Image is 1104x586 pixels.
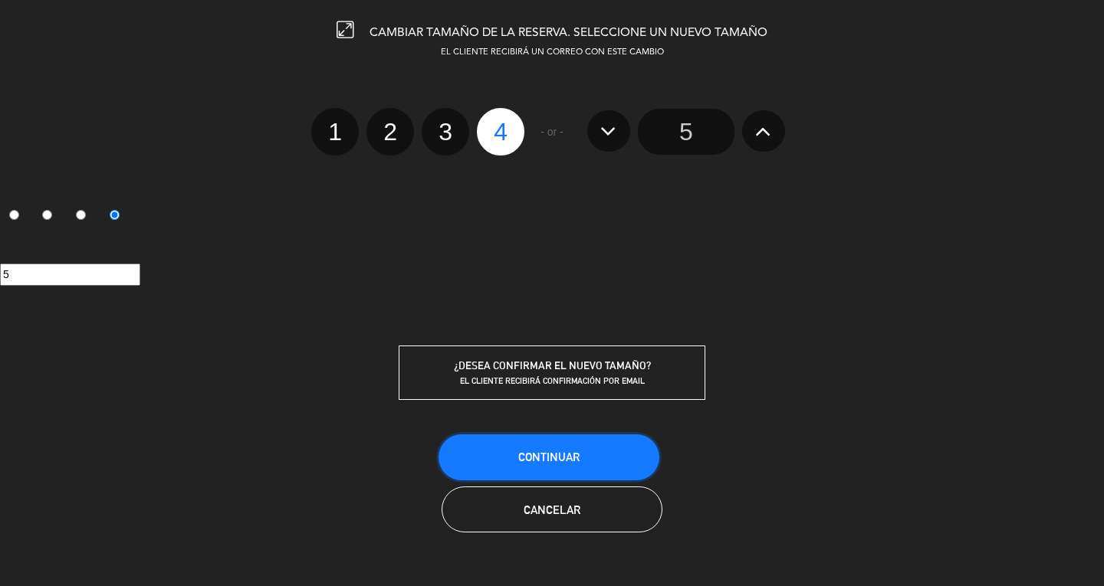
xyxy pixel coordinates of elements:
[366,108,414,156] label: 2
[34,204,67,230] label: 2
[540,123,563,141] span: - or -
[439,434,659,480] button: Continuar
[422,108,469,156] label: 3
[67,204,101,230] label: 3
[460,375,645,386] span: EL CLIENTE RECIBIRÁ CONFIRMACIÓN POR EMAIL
[477,108,524,156] label: 4
[454,359,651,372] span: ¿DESEA CONFIRMAR EL NUEVO TAMAÑO?
[370,27,767,39] span: CAMBIAR TAMAÑO DE LA RESERVA. SELECCIONE UN NUEVO TAMAÑO
[42,210,52,220] input: 2
[524,503,580,516] span: Cancelar
[110,210,120,220] input: 4
[9,210,19,220] input: 1
[76,210,86,220] input: 3
[441,48,664,57] span: EL CLIENTE RECIBIRÁ UN CORREO CON ESTE CAMBIO
[100,204,134,230] label: 4
[442,486,662,532] button: Cancelar
[311,108,359,156] label: 1
[518,450,580,463] span: Continuar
